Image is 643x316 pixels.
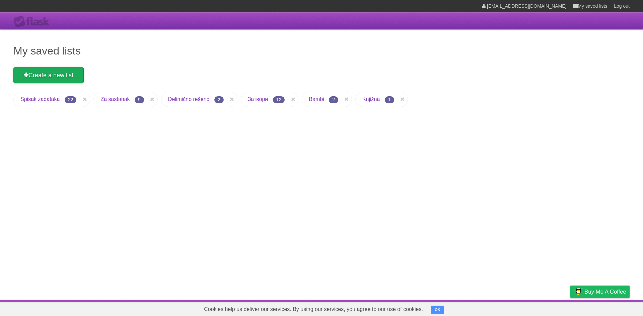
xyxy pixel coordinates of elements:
a: Затвори [248,96,268,102]
span: 2 [329,96,338,103]
span: 9 [135,96,144,103]
a: Privacy [562,302,579,314]
h1: My saved lists [13,43,630,59]
span: Cookies help us deliver our services. By using our services, you agree to our use of cookies. [197,303,430,316]
a: Za sastanak [100,96,130,102]
a: Suggest a feature [587,302,630,314]
span: Buy me a coffee [584,286,626,298]
a: About [481,302,495,314]
a: Create a new list [13,67,84,83]
img: Buy me a coffee [574,286,583,297]
a: Developers [503,302,530,314]
a: Delimično rešeno [168,96,210,102]
span: 2 [214,96,224,103]
span: 22 [65,96,77,103]
a: Terms [539,302,554,314]
a: Bambi [309,96,324,102]
a: Buy me a coffee [570,286,630,298]
a: Knjižna [362,96,380,102]
a: Spisak zadataka [20,96,60,102]
div: Flask [13,16,54,28]
span: 12 [273,96,285,103]
span: 1 [385,96,394,103]
button: OK [431,306,444,314]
